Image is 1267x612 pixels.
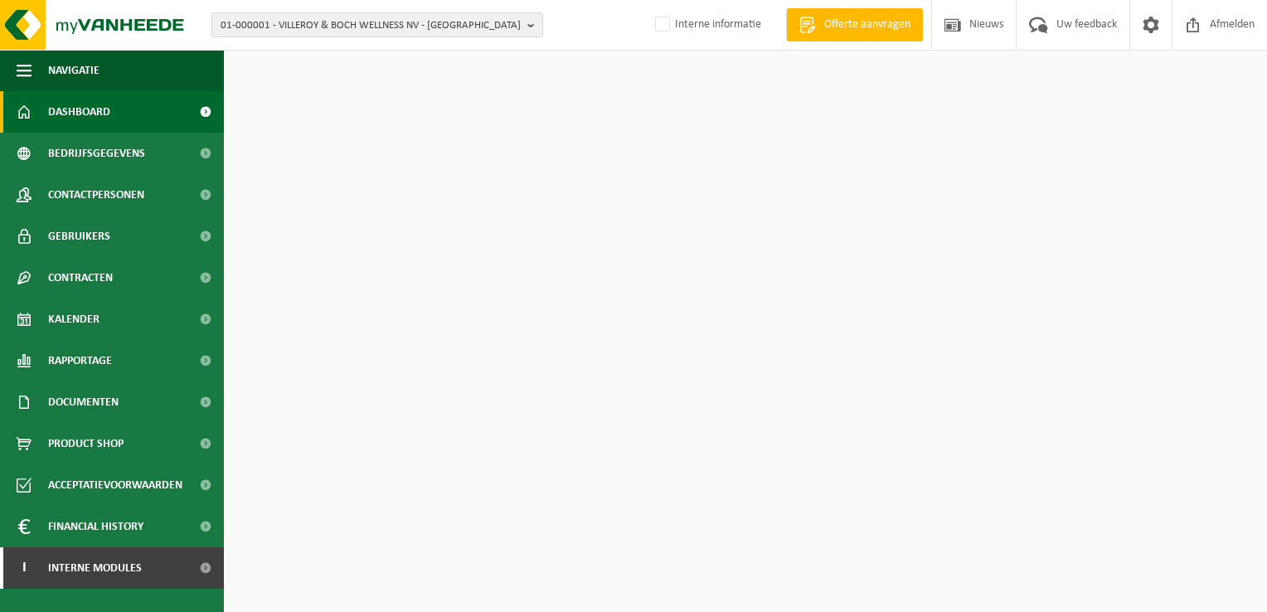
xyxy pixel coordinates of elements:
[820,17,915,33] span: Offerte aanvragen
[652,12,761,37] label: Interne informatie
[48,257,113,299] span: Contracten
[221,13,521,38] span: 01-000001 - VILLEROY & BOCH WELLNESS NV - [GEOGRAPHIC_DATA]
[48,464,182,506] span: Acceptatievoorwaarden
[48,423,124,464] span: Product Shop
[48,50,100,91] span: Navigatie
[48,133,145,174] span: Bedrijfsgegevens
[48,506,143,547] span: Financial History
[48,91,110,133] span: Dashboard
[48,547,142,589] span: Interne modules
[211,12,543,37] button: 01-000001 - VILLEROY & BOCH WELLNESS NV - [GEOGRAPHIC_DATA]
[48,381,119,423] span: Documenten
[17,547,32,589] span: I
[48,216,110,257] span: Gebruikers
[48,174,144,216] span: Contactpersonen
[48,299,100,340] span: Kalender
[48,340,112,381] span: Rapportage
[786,8,923,41] a: Offerte aanvragen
